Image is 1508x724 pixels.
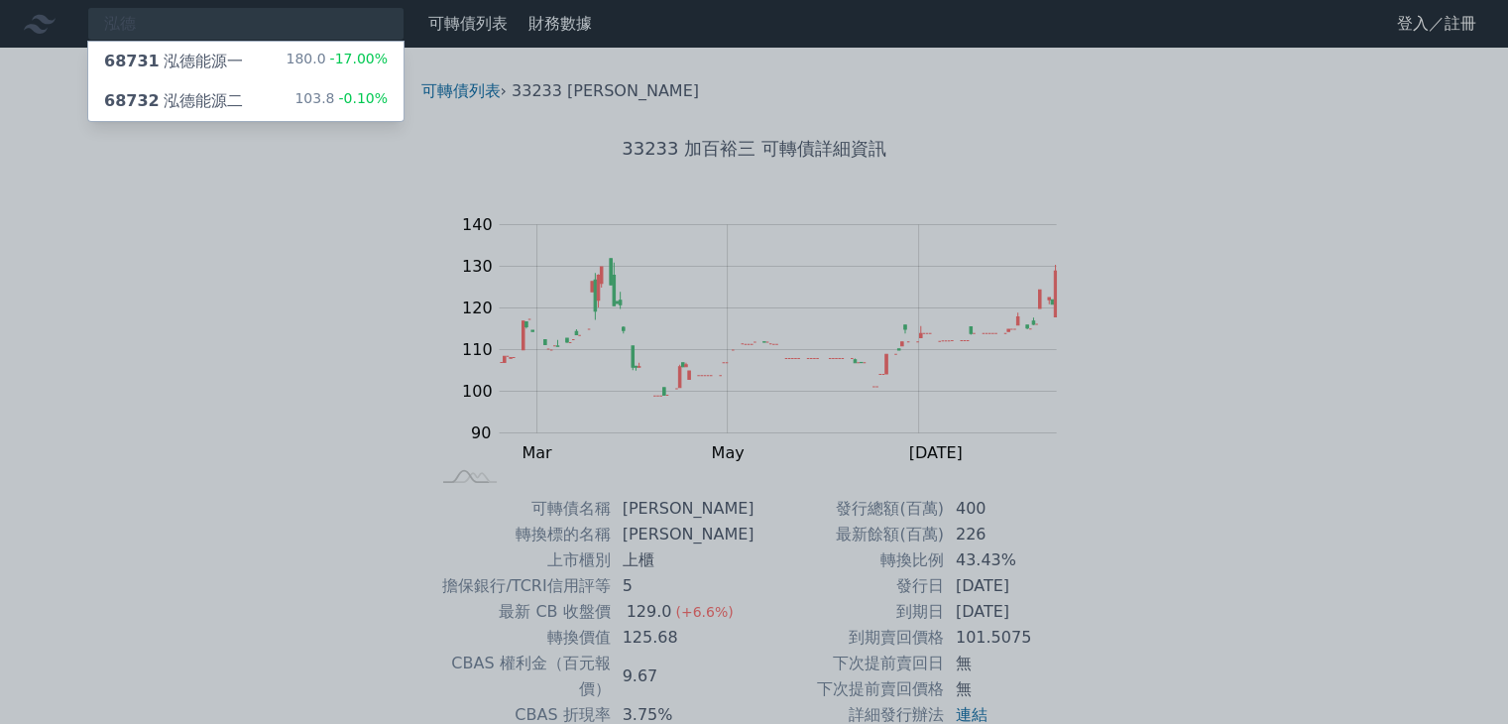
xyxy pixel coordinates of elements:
div: 103.8 [294,89,388,113]
span: -17.00% [326,51,388,66]
a: 68732泓德能源二 103.8-0.10% [88,81,404,121]
a: 68731泓德能源一 180.0-17.00% [88,42,404,81]
span: 68732 [104,91,160,110]
div: 180.0 [286,50,388,73]
span: -0.10% [334,90,388,106]
span: 68731 [104,52,160,70]
div: 泓德能源一 [104,50,243,73]
div: 泓德能源二 [104,89,243,113]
